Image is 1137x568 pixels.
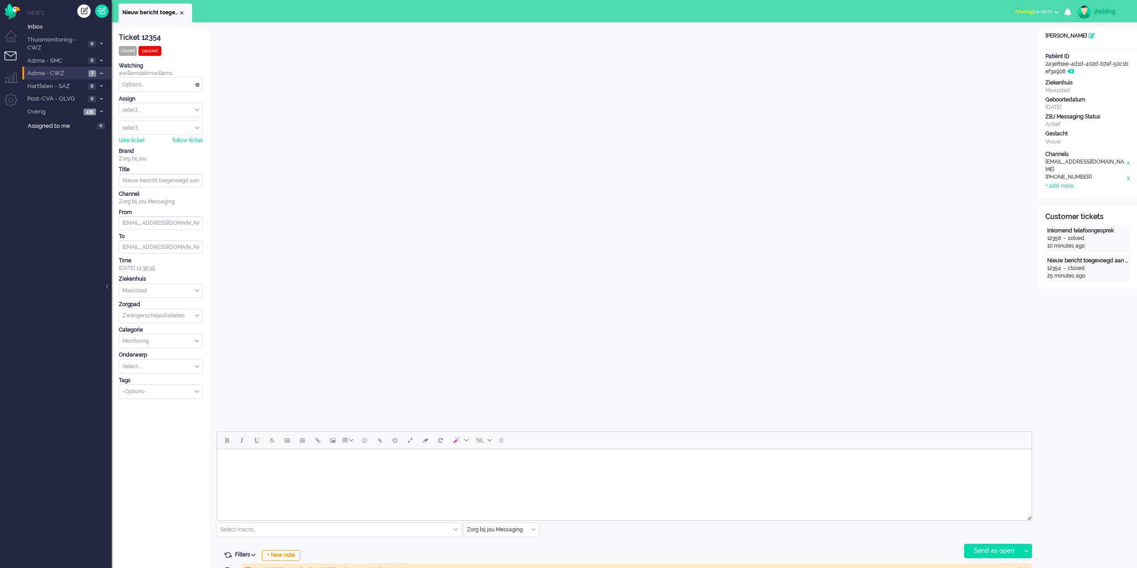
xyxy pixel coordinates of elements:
[387,433,403,448] button: Delay message
[119,209,203,216] div: From
[118,4,192,22] li: 12354
[1047,265,1061,272] div: 12354
[1061,265,1068,272] div: -
[235,551,259,558] span: Filters
[119,198,203,206] div: Zorg bij jou Messaging
[325,433,340,448] button: Insert/edit image
[88,70,96,77] span: 7
[119,137,145,144] div: take ticket
[340,433,357,448] button: Table
[1047,272,1129,280] div: 25 minutes ago
[119,377,203,384] div: Tags
[1045,96,1130,104] div: Geboortedatum
[234,433,249,448] button: Italic
[1068,235,1084,242] div: solved
[1045,138,1130,146] div: Vrouw
[1045,130,1130,138] div: Geslacht
[499,437,503,444] span: 0
[119,326,203,334] div: Categorie
[1024,512,1032,520] div: Resize
[433,433,448,448] button: Reset content
[84,109,96,115] span: 435
[1126,173,1130,182] div: x
[88,83,96,90] span: 0
[88,57,96,64] span: 0
[119,190,203,198] div: Channel
[26,57,85,65] span: Astma - SMC
[1045,158,1126,173] div: [EMAIL_ADDRESS][DOMAIN_NAME]
[172,137,203,144] div: follow ticket
[310,433,325,448] button: Insert/edit link
[1061,235,1068,242] div: -
[138,46,161,56] div: paused
[1045,151,1130,158] div: Channels
[1045,173,1126,182] div: [PHONE_NUMBER]
[219,433,234,448] button: Bold
[1039,53,1137,76] div: 2a3e81ee-4d1d-402d-b7af-50c1bef3a908
[357,433,372,448] button: Emoticons
[122,9,178,17] span: Nieuw bericht toegevoegd aan gesprek
[119,257,203,272] div: [DATE] 14:39:39
[119,166,203,173] div: Title
[119,155,203,163] div: Zorg bij jou
[1095,7,1128,16] div: jhidding
[217,449,1032,512] iframe: Rich Text Area
[1078,5,1091,19] img: avatar
[178,9,185,17] div: Close tab
[119,33,203,43] div: Ticket 12354
[119,46,137,56] div: closed
[280,433,295,448] button: Bullet list
[26,95,85,103] span: Post-CVA - OLVG
[1009,5,1064,18] button: Afwezigfor 00:01
[119,384,203,399] div: Select Tags
[965,544,1020,558] div: Send as open
[1045,79,1130,87] div: Ziekenhuis
[4,51,25,72] li: Tickets menu
[28,23,112,31] span: Inbox
[403,433,418,448] button: Fullscreen
[4,30,25,50] li: Dashboard menu
[4,4,20,19] img: flow_omnibird.svg
[1076,5,1128,19] a: jhidding
[119,301,203,308] div: Zorgpad
[27,9,112,17] li: Views
[1045,182,1074,190] div: + add more
[1045,87,1130,94] div: Maasstad
[95,4,109,18] a: Quick Ticket
[26,36,85,52] span: Thuismonitoring - CWZ
[1045,104,1130,111] div: [DATE]
[1068,265,1085,272] div: closed
[97,122,105,129] span: 0
[295,433,310,448] button: Numbered list
[119,70,203,77] div: awillemse kimwillems
[1045,121,1130,128] div: Actief
[1047,257,1129,265] div: Nieuw bericht toegevoegd aan gesprek
[1047,242,1129,250] div: 10 minutes ago
[372,433,387,448] button: Add attachment
[1039,32,1137,40] div: [PERSON_NAME]
[4,72,25,93] li: Supervisor menu
[26,69,86,78] span: Astma - CWZ
[249,433,264,448] button: Underline
[418,433,433,448] button: Clear formatting
[1015,8,1033,15] span: Afwezig
[262,550,300,561] div: + New note
[476,437,484,444] span: NL
[1047,227,1129,235] div: Inkomend telefoongesprek
[119,275,203,283] div: Ziekenhuis
[1045,212,1130,222] div: Customer tickets
[77,4,91,18] div: Create ticket
[26,108,81,116] span: Overig
[4,6,20,13] a: Omnidesk
[4,93,25,114] li: Admin menu
[119,233,203,240] div: To
[119,121,203,135] div: Assign User
[264,433,280,448] button: Strikethrough
[1045,53,1130,60] div: Patiënt ID
[119,351,203,359] div: Onderwerp
[1015,8,1053,15] span: for 00:01
[88,96,96,102] span: 0
[1045,113,1130,121] div: ZBJ Messaging Status
[1047,235,1061,242] div: 12356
